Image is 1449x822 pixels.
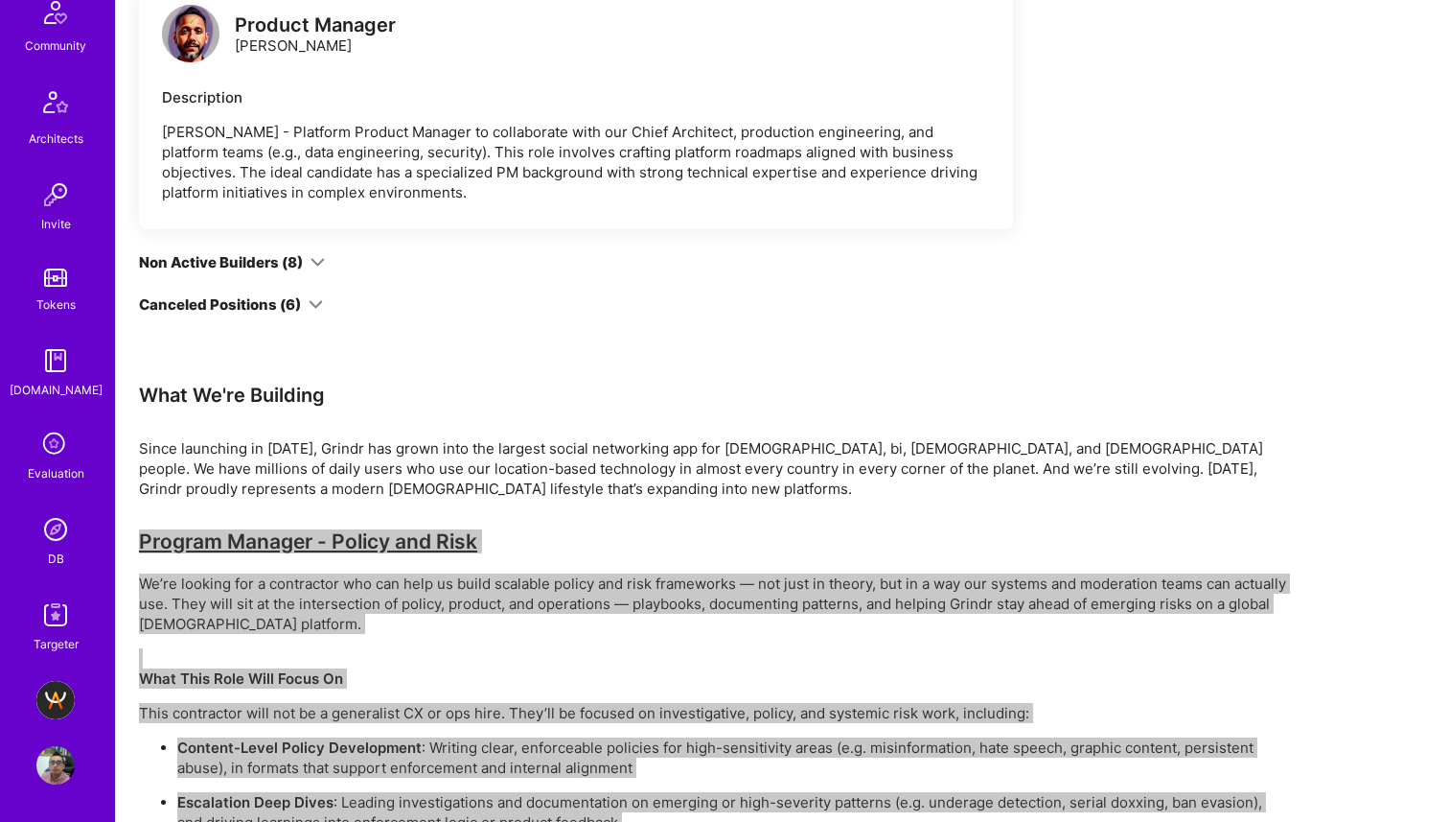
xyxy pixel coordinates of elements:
div: What We're Building [139,383,1289,408]
div: Targeter [34,634,79,654]
div: Tokens [36,294,76,315]
img: Invite [36,176,75,214]
a: A.Team - Grow A.Team's Community & Demand [32,681,80,719]
img: guide book [36,341,75,380]
div: Product Manager [235,15,396,35]
img: A.Team - Grow A.Team's Community & Demand [36,681,75,719]
div: Architects [29,129,83,149]
u: Program Manager - Policy and Risk [139,529,477,553]
div: DB [48,549,64,569]
i: icon ArrowDown [309,297,323,312]
a: User Avatar [32,746,80,785]
p: This contractor will not be a generalist CX or ops hire. They’ll be focused on investigative, pol... [139,703,1289,723]
i: icon ArrowDown [310,255,325,270]
img: Admin Search [36,510,75,549]
i: icon SelectionTeam [37,427,74,463]
img: Architects [33,82,79,129]
div: Evaluation [28,463,84,483]
p: : Writing clear, enforceable policies for high-sensitivity areas (e.g. misinformation, hate speec... [177,738,1289,778]
div: Non Active Builders (8) [139,252,303,272]
p: [PERSON_NAME] - Platform Product Manager to collaborate with our Chief Architect, production engi... [162,122,990,202]
div: [PERSON_NAME] [235,15,396,56]
img: tokens [44,269,67,287]
div: Description [162,87,990,107]
div: Invite [41,214,71,234]
strong: Content-Level Policy Development [177,739,422,757]
a: logo [162,5,219,67]
img: logo [162,5,219,62]
strong: What This Role Will Focus On [139,669,343,688]
div: [DOMAIN_NAME] [10,380,103,400]
div: Canceled Positions (6) [139,294,301,315]
p: We’re looking for a contractor who can help us build scalable policy and risk frameworks — not ju... [139,574,1289,634]
p: Since launching in [DATE], Grindr has grown into the largest social networking app for [DEMOGRAPH... [139,438,1289,499]
div: Community [25,35,86,56]
img: Skill Targeter [36,596,75,634]
strong: Escalation Deep Dives [177,793,333,811]
img: User Avatar [36,746,75,785]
